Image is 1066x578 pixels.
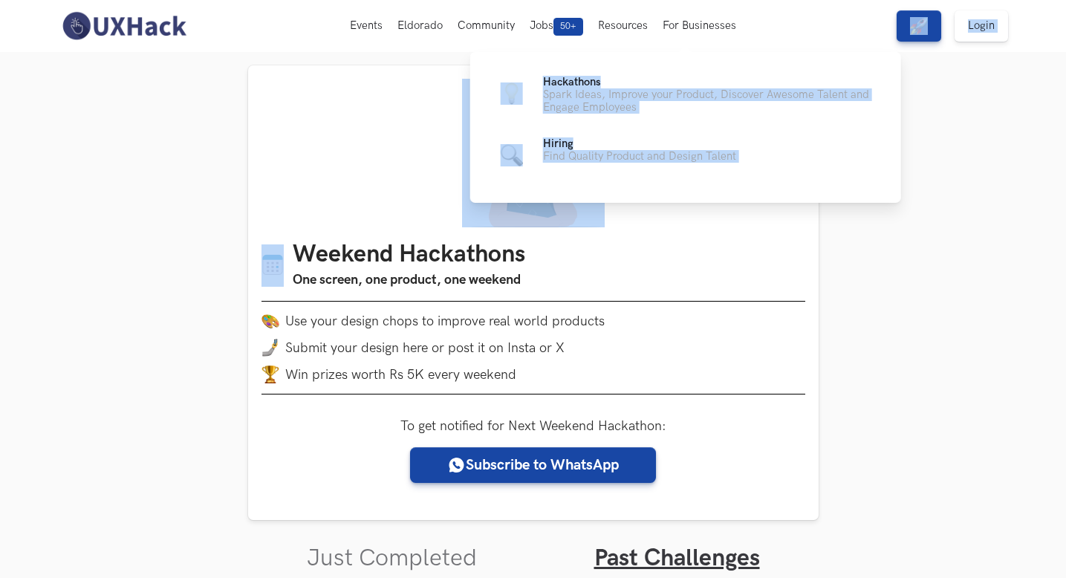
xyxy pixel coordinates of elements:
span: Hackathons [543,76,601,88]
span: Hiring [543,137,573,150]
a: Just Completed [307,544,477,573]
a: Login [955,10,1008,42]
label: To get notified for Next Weekend Hackathon: [400,418,666,434]
h1: Weekend Hackathons [293,241,525,270]
img: Bulb [501,82,523,105]
a: BulbHackathonsSpark Ideas, Improve your Product, Discover Awesome Talent and Engage Employees [494,76,877,114]
img: trophy.png [261,366,279,383]
img: mobile-in-hand.png [261,339,279,357]
a: Subscribe to WhatsApp [410,447,656,483]
a: Magnifying glassHiringFind Quality Product and Design Talent [494,137,877,173]
h3: One screen, one product, one weekend [293,270,525,290]
ul: Tabs Interface [248,520,819,573]
img: palette.png [261,312,279,330]
li: Win prizes worth Rs 5K every weekend [261,366,805,383]
p: Find Quality Product and Design Talent [543,150,736,163]
a: Past Challenges [594,544,760,573]
li: Use your design chops to improve real world products [261,312,805,330]
span: 50+ [553,18,583,36]
img: rocket [910,17,928,35]
img: Calendar icon [261,253,284,276]
img: A designer thinking [462,79,605,227]
p: Spark Ideas, Improve your Product, Discover Awesome Talent and Engage Employees [543,88,877,114]
img: UXHack-logo.png [58,10,190,42]
span: Submit your design here or post it on Insta or X [285,340,565,356]
img: Magnifying glass [501,144,523,166]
